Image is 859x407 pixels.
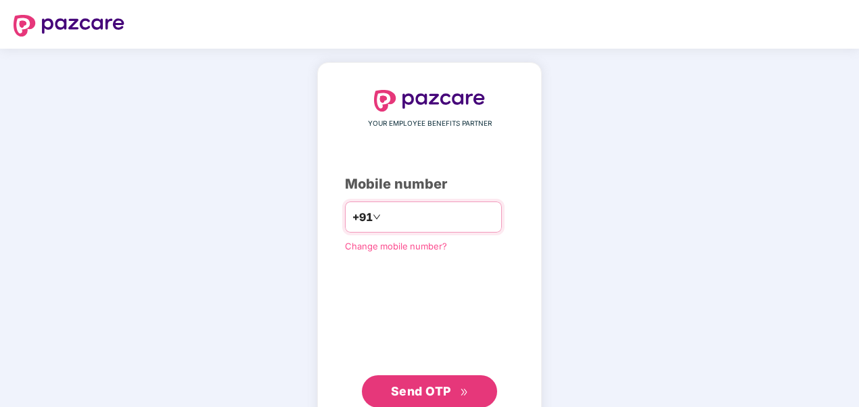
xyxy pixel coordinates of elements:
img: logo [14,15,124,37]
span: Send OTP [391,384,451,398]
span: YOUR EMPLOYEE BENEFITS PARTNER [368,118,492,129]
span: double-right [460,388,469,397]
span: +91 [352,209,373,226]
a: Change mobile number? [345,241,447,252]
div: Mobile number [345,174,514,195]
span: down [373,213,381,221]
img: logo [374,90,485,112]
